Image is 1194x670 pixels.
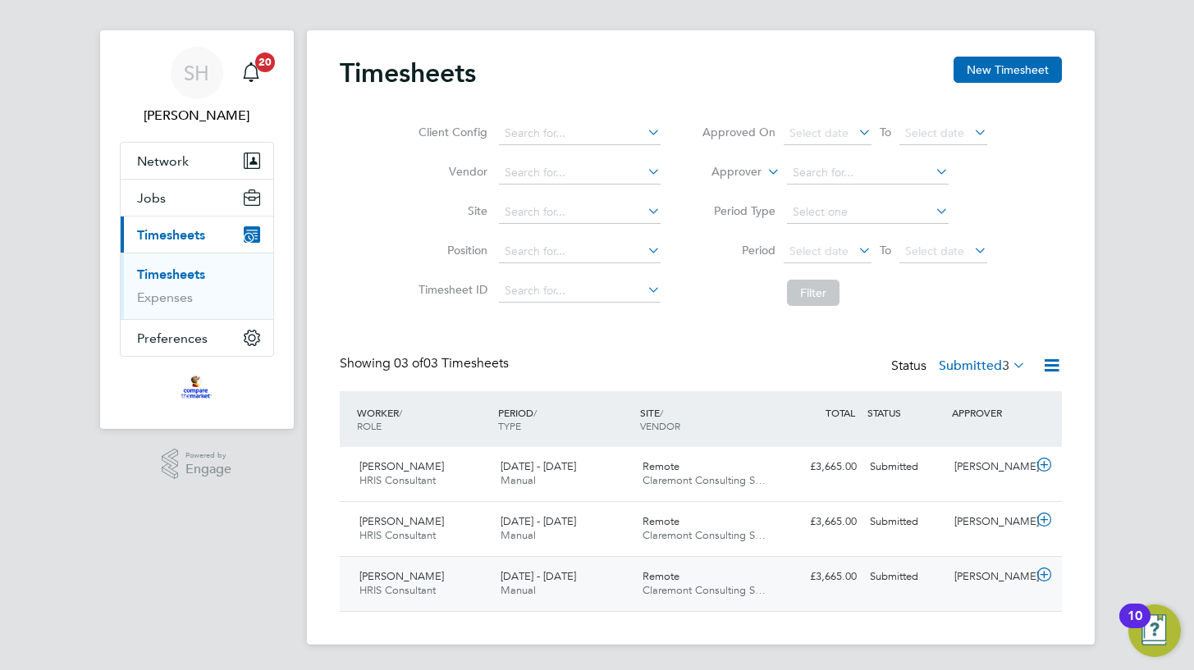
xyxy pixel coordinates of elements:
div: £3,665.00 [778,454,863,481]
span: Claremont Consulting S… [643,528,766,542]
div: Showing [340,355,512,372]
span: To [875,121,896,143]
span: HRIS Consultant [359,583,436,597]
span: Timesheets [137,227,205,243]
span: Preferences [137,330,208,346]
div: [PERSON_NAME] [948,454,1033,481]
input: Search for... [787,162,949,185]
span: Remote [643,514,679,528]
span: 03 of [394,355,423,371]
span: Claremont Consulting S… [643,583,766,597]
a: Expenses [137,289,193,305]
div: [PERSON_NAME] [948,508,1033,536]
button: Preferences [121,320,273,356]
nav: Main navigation [100,30,294,429]
button: Filter [787,280,839,306]
span: / [399,406,402,419]
span: Select date [789,244,849,258]
span: [DATE] - [DATE] [501,459,576,473]
div: Submitted [863,508,949,536]
div: Submitted [863,563,949,590]
input: Select one [787,201,949,224]
label: Site [414,203,487,218]
img: bglgroup-logo-retina.png [181,373,212,399]
span: HRIS Consultant [359,528,436,542]
input: Search for... [499,162,661,185]
label: Position [414,243,487,258]
input: Search for... [499,280,661,303]
span: Remote [643,459,679,473]
button: New Timesheet [954,57,1062,83]
span: VENDOR [640,419,680,432]
a: 20 [235,47,268,99]
span: Select date [905,125,964,140]
div: STATUS [863,398,949,427]
label: Approved On [702,125,775,139]
input: Search for... [499,201,661,224]
div: £3,665.00 [778,508,863,536]
label: Submitted [939,358,1026,374]
button: Network [121,143,273,179]
span: / [533,406,537,419]
input: Search for... [499,122,661,145]
a: Timesheets [137,267,205,282]
span: Powered by [185,449,231,463]
span: Network [137,153,189,169]
span: 3 [1002,358,1009,374]
div: [PERSON_NAME] [948,563,1033,590]
input: Search for... [499,240,661,263]
span: Select date [905,244,964,258]
span: [PERSON_NAME] [359,514,444,528]
span: HRIS Consultant [359,473,436,487]
span: To [875,239,896,261]
span: Manual [501,583,536,597]
h2: Timesheets [340,57,476,89]
label: Client Config [414,125,487,139]
span: [DATE] - [DATE] [501,514,576,528]
label: Period Type [702,203,775,218]
span: Stuart Horn [120,106,274,125]
label: Approver [688,164,762,180]
span: Remote [643,569,679,583]
span: / [660,406,663,419]
button: Jobs [121,180,273,216]
div: Submitted [863,454,949,481]
label: Period [702,243,775,258]
div: £3,665.00 [778,563,863,590]
div: SITE [636,398,778,440]
span: [PERSON_NAME] [359,459,444,473]
label: Timesheet ID [414,282,487,297]
span: [DATE] - [DATE] [501,569,576,583]
div: PERIOD [494,398,636,440]
div: APPROVER [948,398,1033,427]
div: Timesheets [121,253,273,319]
span: 03 Timesheets [394,355,509,371]
button: Timesheets [121,216,273,253]
span: TYPE [498,419,521,432]
span: Engage [185,463,231,476]
label: Vendor [414,164,487,179]
div: 10 [1128,616,1142,637]
span: ROLE [357,419,382,432]
span: Jobs [137,190,166,206]
span: [PERSON_NAME] [359,569,444,583]
span: Select date [789,125,849,140]
span: TOTAL [826,406,855,419]
a: Go to home page [120,373,274,399]
a: SH[PERSON_NAME] [120,47,274,125]
span: SH [184,62,209,84]
span: Claremont Consulting S… [643,473,766,487]
div: Status [891,355,1029,378]
div: WORKER [353,398,495,440]
button: Open Resource Center, 10 new notifications [1128,604,1181,657]
a: Powered byEngage [162,449,231,480]
span: Manual [501,473,536,487]
span: 20 [255,52,275,72]
span: Manual [501,528,536,542]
